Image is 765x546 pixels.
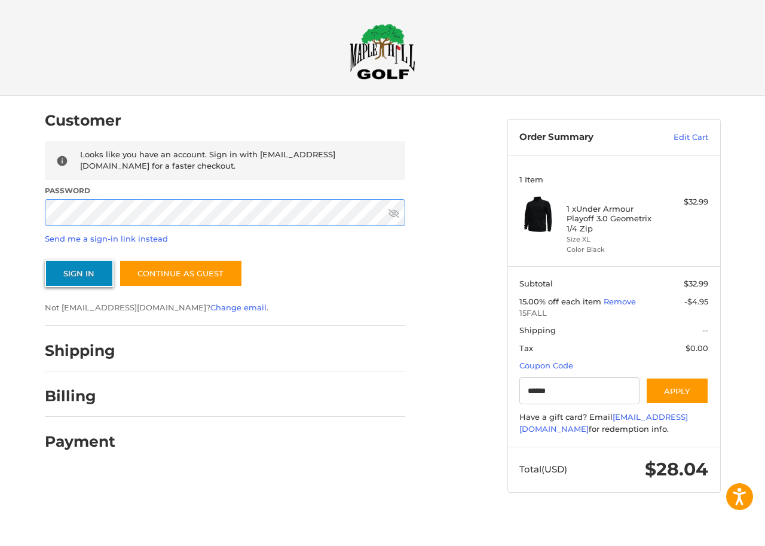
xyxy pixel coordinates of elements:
[519,463,567,475] span: Total (USD)
[45,302,405,314] p: Not [EMAIL_ADDRESS][DOMAIN_NAME]? .
[45,387,115,405] h2: Billing
[604,297,636,306] a: Remove
[519,343,533,353] span: Tax
[661,196,708,208] div: $32.99
[567,234,658,245] li: Size XL
[648,132,708,144] a: Edit Cart
[519,411,708,435] div: Have a gift card? Email for redemption info.
[645,458,708,480] span: $28.04
[519,307,708,319] span: 15FALL
[519,279,553,288] span: Subtotal
[702,325,708,335] span: --
[519,297,604,306] span: 15.00% off each item
[80,150,335,171] span: Looks like you have an account. Sign in with [EMAIL_ADDRESS][DOMAIN_NAME] for a faster checkout.
[519,325,556,335] span: Shipping
[45,185,405,196] label: Password
[567,204,658,233] h4: 1 x Under Armour Playoff 3.0 Geometrix 1/4 Zip
[519,132,648,144] h3: Order Summary
[567,245,658,255] li: Color Black
[686,343,708,353] span: $0.00
[684,279,708,288] span: $32.99
[119,260,243,287] a: Continue as guest
[519,412,688,434] a: [EMAIL_ADDRESS][DOMAIN_NAME]
[210,303,267,312] a: Change email
[350,23,415,80] img: Maple Hill Golf
[45,260,114,287] button: Sign In
[645,377,709,404] button: Apply
[45,234,168,243] a: Send me a sign-in link instead
[684,297,708,306] span: -$4.95
[519,377,639,404] input: Gift Certificate or Coupon Code
[45,111,121,130] h2: Customer
[519,361,573,370] a: Coupon Code
[45,341,115,360] h2: Shipping
[45,432,115,451] h2: Payment
[519,175,708,184] h3: 1 Item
